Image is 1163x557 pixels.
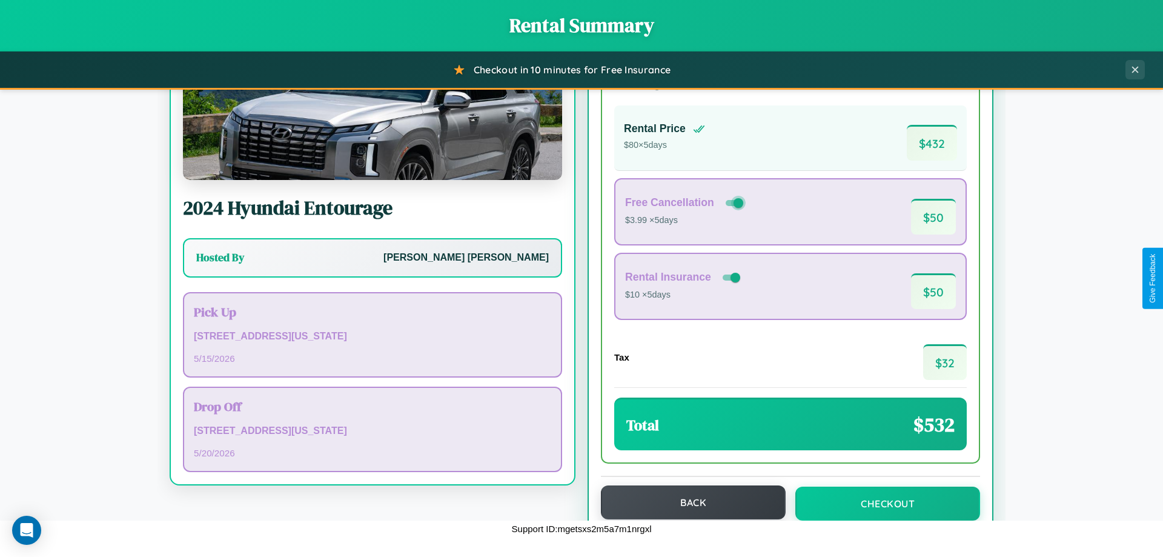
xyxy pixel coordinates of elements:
[12,516,41,545] div: Open Intercom Messenger
[626,415,659,435] h3: Total
[624,138,705,153] p: $ 80 × 5 days
[911,199,956,235] span: $ 50
[194,422,551,440] p: [STREET_ADDRESS][US_STATE]
[624,122,686,135] h4: Rental Price
[194,398,551,415] h3: Drop Off
[194,328,551,345] p: [STREET_ADDRESS][US_STATE]
[614,352,629,362] h4: Tax
[194,303,551,321] h3: Pick Up
[923,344,967,380] span: $ 32
[625,271,711,284] h4: Rental Insurance
[474,64,671,76] span: Checkout in 10 minutes for Free Insurance
[913,412,955,438] span: $ 532
[196,250,244,265] h3: Hosted By
[194,445,551,461] p: 5 / 20 / 2026
[907,125,957,161] span: $ 432
[795,487,980,521] button: Checkout
[1148,254,1157,303] div: Give Feedback
[512,521,652,537] p: Support ID: mgetsxs2m5a7m1nrgxl
[911,273,956,309] span: $ 50
[12,12,1151,39] h1: Rental Summary
[194,350,551,367] p: 5 / 15 / 2026
[183,59,562,180] img: Hyundai Entourage
[601,485,786,519] button: Back
[383,249,549,267] p: [PERSON_NAME] [PERSON_NAME]
[625,213,746,228] p: $3.99 × 5 days
[625,196,714,209] h4: Free Cancellation
[625,287,743,303] p: $10 × 5 days
[183,195,562,221] h2: 2024 Hyundai Entourage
